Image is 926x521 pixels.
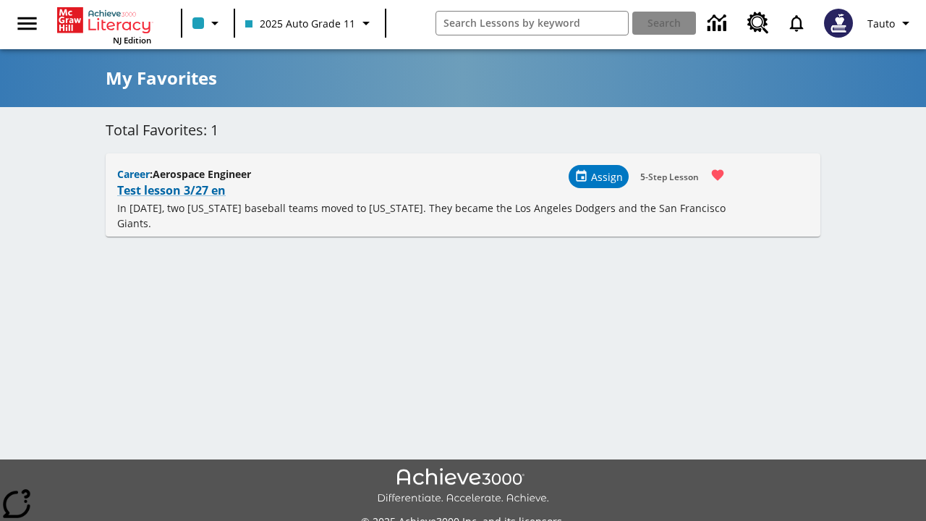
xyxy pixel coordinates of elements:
[187,10,229,36] button: Class color is light blue. Change class color
[117,180,226,200] a: Test lesson 3/27 en
[106,67,217,90] h5: My Favorites
[640,169,699,185] span: 5-Step Lesson
[739,4,778,43] a: Resource Center, Will open in new tab
[867,16,895,31] span: Tauto
[778,4,815,42] a: Notifications
[824,9,853,38] img: Avatar
[569,165,629,188] div: Assign Choose Dates
[106,119,820,142] h6: Total Favorites: 1
[815,4,862,42] button: Select a new avatar
[377,468,549,505] img: Achieve3000 Differentiate Accelerate Achieve
[117,200,734,231] p: In [DATE], two [US_STATE] baseball teams moved to [US_STATE]. They became the Los Angeles Dodgers...
[150,167,251,181] span: : Aerospace Engineer
[239,10,381,36] button: Class: 2025 Auto Grade 11, Select your class
[245,16,355,31] span: 2025 Auto Grade 11
[6,2,48,45] button: Open side menu
[702,159,734,191] button: Remove from Favorites
[862,10,920,36] button: Profile/Settings
[634,165,705,189] button: 5-Step Lesson
[113,35,151,46] span: NJ Edition
[591,169,623,185] span: Assign
[57,6,151,35] a: Home
[57,4,151,46] div: Home
[436,12,628,35] input: search field
[699,4,739,43] a: Data Center
[117,167,150,181] span: Career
